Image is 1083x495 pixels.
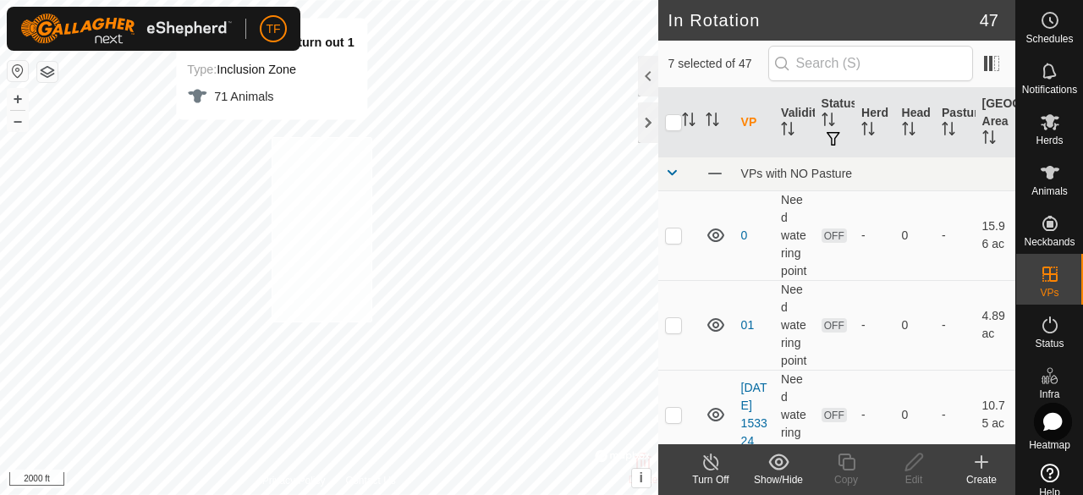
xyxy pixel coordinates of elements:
span: Neckbands [1024,237,1075,247]
div: Show/Hide [745,472,812,487]
p-sorticon: Activate to sort [781,124,794,138]
p-sorticon: Activate to sort [982,133,996,146]
td: 0 [895,280,935,370]
a: Privacy Policy [262,473,326,488]
span: Heatmap [1029,440,1070,450]
th: [GEOGRAPHIC_DATA] Area [976,88,1015,157]
td: Need watering point [774,280,814,370]
td: - [935,280,975,370]
input: Search (S) [768,46,973,81]
p-sorticon: Activate to sort [942,124,955,138]
span: Notifications [1022,85,1077,95]
td: 0 [895,370,935,459]
div: 71 Animals [187,86,355,107]
div: - [861,316,888,334]
td: 15.96 ac [976,190,1015,280]
span: i [639,470,642,485]
button: – [8,111,28,131]
p-sorticon: Activate to sort [822,115,835,129]
div: VPs with NO Pasture [741,167,1009,180]
p-sorticon: Activate to sort [682,115,695,129]
span: Infra [1039,389,1059,399]
div: Create [948,472,1015,487]
div: Inclusion Zone [187,59,355,80]
div: - [861,227,888,245]
span: OFF [822,408,847,422]
div: Copy [812,472,880,487]
button: + [8,89,28,109]
a: 01 [741,318,755,332]
p-sorticon: Activate to sort [706,115,719,129]
button: i [632,469,651,487]
th: Status [815,88,855,157]
span: Herds [1036,135,1063,146]
button: Reset Map [8,61,28,81]
td: Need watering point [774,370,814,459]
td: - [935,370,975,459]
label: Type: [187,63,217,76]
th: Herd [855,88,894,157]
th: Head [895,88,935,157]
p-sorticon: Activate to sort [902,124,915,138]
img: Gallagher Logo [20,14,232,44]
td: 4.89 ac [976,280,1015,370]
h2: In Rotation [668,10,980,30]
span: 7 selected of 47 [668,55,768,73]
span: Animals [1031,186,1068,196]
span: OFF [822,228,847,243]
a: Contact Us [345,473,395,488]
a: 0 [741,228,748,242]
span: 47 [980,8,998,33]
a: [DATE] 153324 [741,381,767,448]
span: Schedules [1025,34,1073,44]
button: Map Layers [37,62,58,82]
td: Need watering point [774,190,814,280]
th: Validity [774,88,814,157]
span: TF [266,20,280,38]
td: 10.75 ac [976,370,1015,459]
td: 0 [895,190,935,280]
p-sorticon: Activate to sort [861,124,875,138]
div: HRE Elk pond turn out 1 [187,32,355,52]
span: Status [1035,338,1064,349]
div: - [861,406,888,424]
td: - [935,190,975,280]
th: VP [734,88,774,157]
span: OFF [822,318,847,333]
th: Pasture [935,88,975,157]
div: Turn Off [677,472,745,487]
span: VPs [1040,288,1058,298]
div: Edit [880,472,948,487]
